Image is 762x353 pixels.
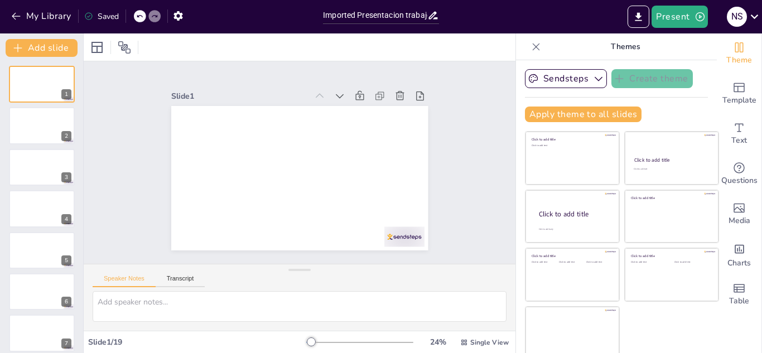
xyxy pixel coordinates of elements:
input: Insert title [323,7,427,23]
div: Click to add text [631,261,666,264]
div: Add ready made slides [717,74,761,114]
span: Position [118,41,131,54]
div: 3 [61,172,71,182]
button: Add slide [6,39,78,57]
span: Theme [726,54,752,66]
div: Add text boxes [717,114,761,154]
button: Transcript [156,275,205,287]
div: Click to add text [559,261,584,264]
div: 4 [61,214,71,224]
span: Charts [727,257,751,269]
div: Click to add title [631,254,711,258]
p: Themes [545,33,706,60]
div: Click to add title [634,157,708,163]
div: 24 % [425,337,451,347]
div: Layout [88,38,106,56]
button: Create theme [611,69,693,88]
div: Change the overall theme [717,33,761,74]
div: Slide 1 [219,36,343,114]
button: Sendsteps [525,69,607,88]
div: Click to add title [539,210,610,219]
div: Click to add title [631,195,711,200]
div: Click to add title [532,254,611,258]
div: 6 [61,297,71,307]
div: Click to add title [532,137,611,142]
div: 6 [9,273,75,310]
span: Table [729,295,749,307]
div: Add charts and graphs [717,234,761,274]
div: 7 [9,315,75,351]
button: Apply theme to all slides [525,107,642,122]
span: Questions [721,175,758,187]
span: Template [722,94,756,107]
button: My Library [8,7,76,25]
div: Add a table [717,274,761,315]
div: Add images, graphics, shapes or video [717,194,761,234]
span: Single View [470,338,509,347]
div: 4 [9,190,75,227]
div: Click to add text [634,168,708,171]
div: Click to add text [586,261,611,264]
div: Get real-time input from your audience [717,154,761,194]
span: Media [729,215,750,227]
div: 5 [9,232,75,269]
div: 7 [61,339,71,349]
button: Speaker Notes [93,275,156,287]
div: Saved [84,11,119,22]
div: 2 [9,107,75,144]
div: 3 [9,149,75,186]
button: N S [727,6,747,28]
div: Click to add text [674,261,710,264]
button: Export to PowerPoint [628,6,649,28]
div: 1 [9,66,75,103]
div: 1 [61,89,71,99]
div: Slide 1 / 19 [88,337,306,347]
div: 2 [61,131,71,141]
div: Click to add body [539,228,609,231]
span: Text [731,134,747,147]
div: Click to add text [532,261,557,264]
button: Present [652,6,707,28]
div: N S [727,7,747,27]
div: 5 [61,255,71,265]
div: Click to add text [532,144,611,147]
